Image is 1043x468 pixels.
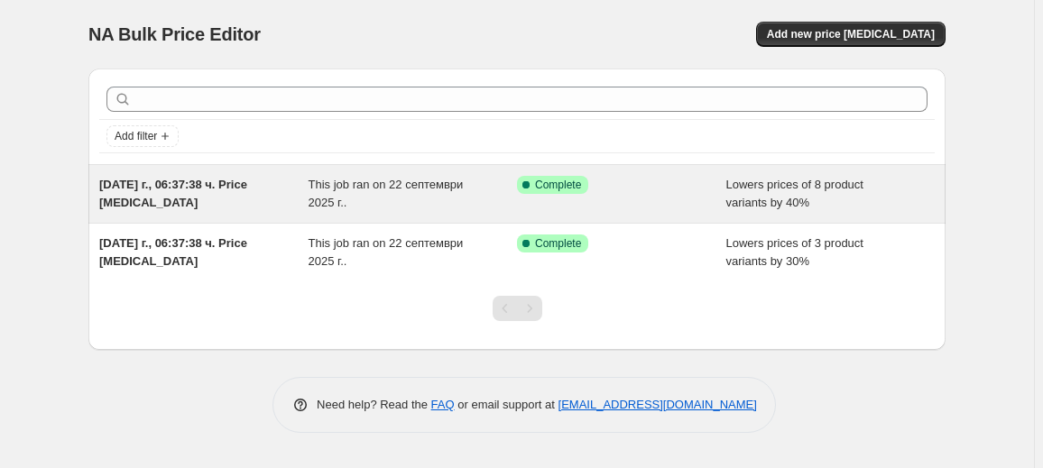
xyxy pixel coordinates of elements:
span: Lowers prices of 3 product variants by 30% [726,236,863,268]
button: Add filter [106,125,179,147]
span: Add new price [MEDICAL_DATA] [767,27,935,41]
span: [DATE] г., 06:37:38 ч. Price [MEDICAL_DATA] [99,178,247,209]
span: Need help? Read the [317,398,431,411]
span: Add filter [115,129,157,143]
span: Complete [535,236,581,251]
a: [EMAIL_ADDRESS][DOMAIN_NAME] [558,398,757,411]
span: [DATE] г., 06:37:38 ч. Price [MEDICAL_DATA] [99,236,247,268]
span: This job ran on 22 септември 2025 г.. [309,178,464,209]
span: Complete [535,178,581,192]
a: FAQ [431,398,455,411]
span: This job ran on 22 септември 2025 г.. [309,236,464,268]
span: Lowers prices of 8 product variants by 40% [726,178,863,209]
nav: Pagination [493,296,542,321]
button: Add new price [MEDICAL_DATA] [756,22,946,47]
span: NA Bulk Price Editor [88,24,261,44]
span: or email support at [455,398,558,411]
